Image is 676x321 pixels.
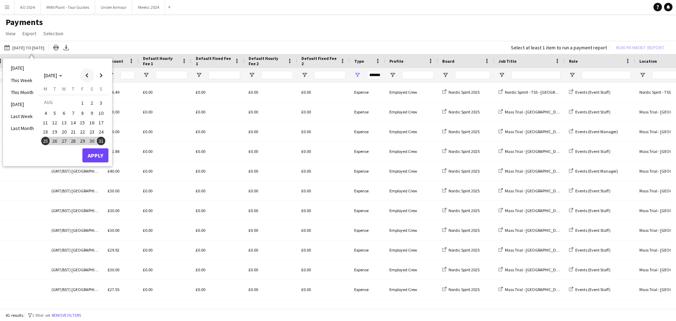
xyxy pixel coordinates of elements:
[192,240,244,260] div: £0.00
[569,58,578,64] span: Role
[60,118,69,127] button: 13-08-2025
[14,0,41,14] button: AO 2024
[108,149,119,154] span: £22.84
[20,29,39,38] a: Export
[87,118,96,127] button: 16-08-2025
[505,129,603,134] span: Mass Trial - [GEOGRAPHIC_DATA] LIVAT Hammersmith
[81,86,84,92] span: F
[249,72,255,78] button: Open Filter Menu
[575,287,611,292] span: Events (Event Staff)
[108,267,119,272] span: £30.00
[192,201,244,220] div: £0.00
[69,136,78,146] button: 28-08-2025
[41,109,50,117] span: 4
[499,208,564,213] a: Mass Trial - [GEOGRAPHIC_DATA]
[569,89,611,95] a: Events (Event Staff)
[442,267,480,272] a: Nordic Spirit 2025
[47,181,104,200] div: (GMT/BST) [GEOGRAPHIC_DATA]
[44,72,57,79] span: [DATE]
[350,142,385,161] div: Expense
[54,86,56,92] span: T
[569,287,611,292] a: Events (Event Staff)
[385,240,438,260] div: Employed Crew
[108,247,119,253] span: £29.92
[354,58,364,64] span: Type
[3,43,46,52] button: [DATE] to [DATE]
[244,82,297,102] div: £0.00
[139,122,192,141] div: £0.00
[385,300,438,319] div: Employed Crew
[139,161,192,181] div: £0.00
[442,149,480,154] a: Nordic Spirit 2025
[139,181,192,200] div: £0.00
[244,142,297,161] div: £0.00
[449,267,480,272] span: Nordic Spirit 2025
[47,260,104,279] div: (GMT/BST) [GEOGRAPHIC_DATA]
[249,56,284,66] span: Default Hourly Fee 2
[87,136,96,146] button: 30-08-2025
[51,137,59,145] span: 26
[139,102,192,122] div: £0.00
[139,142,192,161] div: £0.00
[108,287,119,292] span: £27.55
[47,240,104,260] div: (GMT/BST) [GEOGRAPHIC_DATA]
[499,168,564,174] a: Mass Trial - [GEOGRAPHIC_DATA]
[244,300,297,319] div: £0.00
[385,142,438,161] div: Employed Crew
[78,109,87,118] button: 08-08-2025
[505,228,564,233] span: Mass Trial - [GEOGRAPHIC_DATA]
[143,72,149,78] button: Open Filter Menu
[132,0,165,14] button: Meetic 2024
[385,161,438,181] div: Employed Crew
[41,118,50,127] span: 11
[96,98,106,109] button: 03-08-2025
[575,149,611,154] span: Events (Event Staff)
[442,287,480,292] a: Nordic Spirit 2025
[41,137,50,145] span: 25
[47,201,104,220] div: (GMT/BST) [GEOGRAPHIC_DATA]
[350,260,385,279] div: Expense
[51,128,59,136] span: 19
[78,127,87,136] button: 22-08-2025
[350,82,385,102] div: Expense
[297,82,350,102] div: £0.00
[505,247,564,253] span: Mass Trial - [GEOGRAPHIC_DATA]
[449,149,480,154] span: Nordic Spirit 2025
[297,122,350,141] div: £0.00
[50,311,82,319] button: Remove filters
[108,89,119,95] span: £46.49
[499,149,603,154] a: Mass Trial - [GEOGRAPHIC_DATA] LIVAT Hammersmith
[69,127,78,136] button: 21-08-2025
[350,161,385,181] div: Expense
[78,136,87,146] button: 29-08-2025
[505,109,603,115] span: Mass Trial - [GEOGRAPHIC_DATA] LIVAT Hammersmith
[244,240,297,260] div: £0.00
[505,168,564,174] span: Mass Trial - [GEOGRAPHIC_DATA]
[575,247,611,253] span: Events (Event Staff)
[50,118,59,127] button: 12-08-2025
[192,280,244,299] div: £0.00
[385,221,438,240] div: Employed Crew
[88,109,96,117] span: 9
[442,72,449,78] button: Open Filter Menu
[442,58,455,64] span: Board
[455,71,490,79] input: Board Filter Input
[96,127,106,136] button: 24-08-2025
[47,161,104,181] div: (GMT/BST) [GEOGRAPHIC_DATA]
[41,128,50,136] span: 18
[385,122,438,141] div: Employed Crew
[569,72,575,78] button: Open Filter Menu
[69,109,77,117] span: 7
[385,181,438,200] div: Employed Crew
[442,168,480,174] a: Nordic Spirit 2025
[78,118,87,127] button: 15-08-2025
[97,98,105,108] span: 3
[569,188,611,193] a: Events (Event Staff)
[244,102,297,122] div: £0.00
[639,72,646,78] button: Open Filter Menu
[78,109,87,117] span: 8
[244,181,297,200] div: £0.00
[297,102,350,122] div: £0.00
[60,136,69,146] button: 27-08-2025
[575,168,618,174] span: Events (Event Manager)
